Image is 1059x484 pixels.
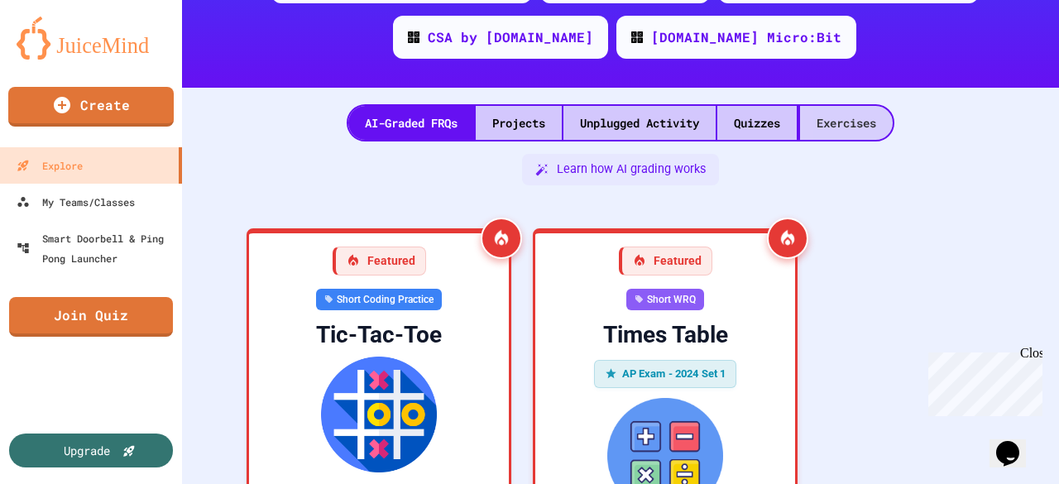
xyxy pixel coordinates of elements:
[17,156,83,175] div: Explore
[262,320,496,350] div: Tic-Tac-Toe
[262,357,496,472] img: Tic-Tac-Toe
[17,17,165,60] img: logo-orange.svg
[476,106,562,140] div: Projects
[9,297,173,337] a: Join Quiz
[594,360,737,388] div: AP Exam - 2024 Set 1
[626,289,704,310] div: Short WRQ
[922,346,1042,416] iframe: chat widget
[428,27,593,47] div: CSA by [DOMAIN_NAME]
[557,161,706,179] span: Learn how AI grading works
[316,289,442,310] div: Short Coding Practice
[717,106,797,140] div: Quizzes
[549,320,782,350] div: Times Table
[8,87,174,127] a: Create
[800,106,893,140] div: Exercises
[651,27,841,47] div: [DOMAIN_NAME] Micro:Bit
[408,31,419,43] img: CODE_logo_RGB.png
[64,442,110,459] div: Upgrade
[619,247,712,276] div: Featured
[563,106,716,140] div: Unplugged Activity
[17,228,175,268] div: Smart Doorbell & Ping Pong Launcher
[990,418,1042,467] iframe: chat widget
[7,7,114,105] div: Chat with us now!Close
[17,192,135,212] div: My Teams/Classes
[631,31,643,43] img: CODE_logo_RGB.png
[348,106,474,140] div: AI-Graded FRQs
[333,247,426,276] div: Featured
